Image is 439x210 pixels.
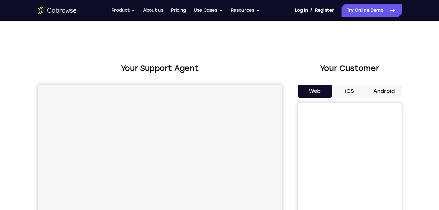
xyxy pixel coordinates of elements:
button: Resources [231,4,260,17]
button: Use Cases [194,4,223,17]
a: Go to the home page [38,7,77,14]
h2: Your Support Agent [38,63,282,74]
h2: Your Customer [298,63,402,74]
span: / [310,7,312,14]
a: Try Online Demo [342,4,402,17]
a: Log In [295,4,308,17]
a: Register [315,4,334,17]
button: Web [298,85,332,98]
a: Pricing [171,4,186,17]
button: Android [367,85,402,98]
a: About us [143,4,163,17]
button: Product [111,4,136,17]
button: iOS [332,85,367,98]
